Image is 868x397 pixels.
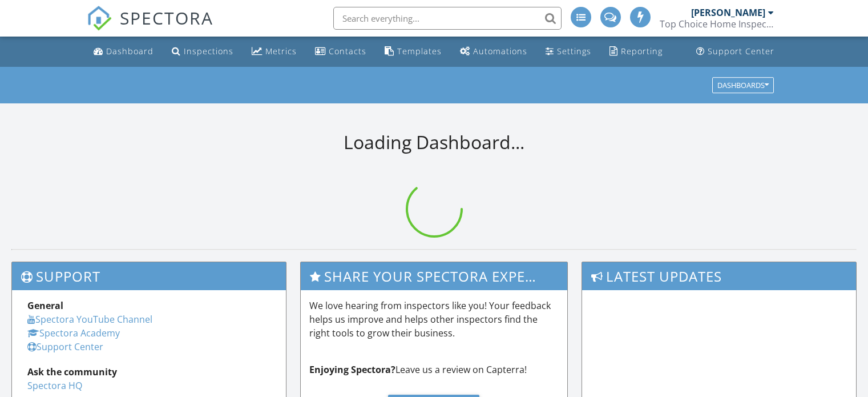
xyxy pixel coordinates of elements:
div: Dashboard [106,46,154,57]
a: Metrics [247,41,301,62]
h3: Latest Updates [582,262,856,290]
div: Templates [397,46,442,57]
a: Dashboard [89,41,158,62]
h3: Support [12,262,286,290]
div: [PERSON_NAME] [691,7,765,18]
img: The Best Home Inspection Software - Spectora [87,6,112,31]
a: SPECTORA [87,15,213,39]
div: Support Center [708,46,774,57]
div: Settings [557,46,591,57]
a: Support Center [27,340,103,353]
button: Dashboards [712,77,774,93]
span: SPECTORA [120,6,213,30]
div: Automations [473,46,527,57]
a: Templates [380,41,446,62]
strong: General [27,299,63,312]
a: Spectora HQ [27,379,82,392]
input: Search everything... [333,7,562,30]
div: Inspections [184,46,233,57]
p: Leave us a review on Capterra! [309,363,559,376]
h3: Share Your Spectora Experience [301,262,568,290]
div: Ask the community [27,365,271,379]
strong: Enjoying Spectora? [309,363,395,376]
div: Reporting [621,46,663,57]
p: We love hearing from inspectors like you! Your feedback helps us improve and helps other inspecto... [309,299,559,340]
a: Automations (Advanced) [455,41,532,62]
a: Spectora YouTube Channel [27,313,152,326]
a: Inspections [167,41,238,62]
div: Dashboards [717,81,769,89]
a: Support Center [692,41,779,62]
a: Spectora Academy [27,327,120,339]
div: Contacts [329,46,366,57]
div: Top Choice Home Inspections, LLC [660,18,774,30]
a: Contacts [310,41,371,62]
a: Reporting [605,41,667,62]
a: Settings [541,41,596,62]
div: Metrics [265,46,297,57]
